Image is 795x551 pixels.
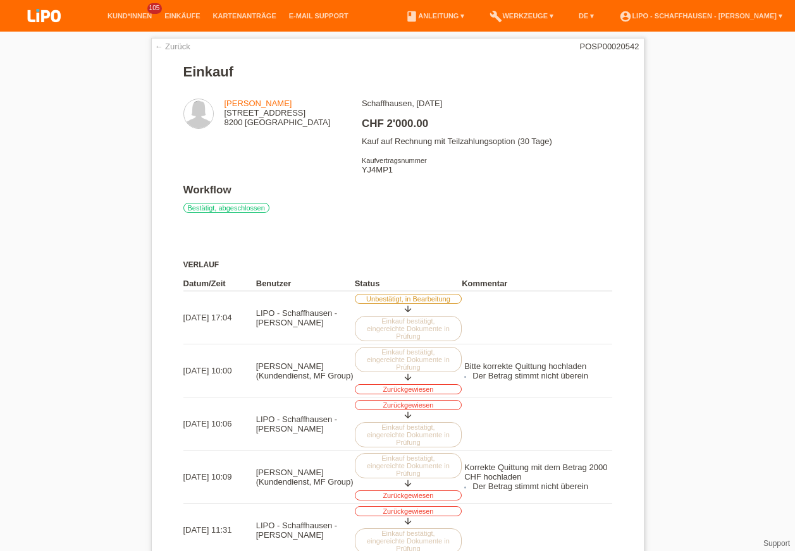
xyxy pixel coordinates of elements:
label: Unbestätigt, in Bearbeitung [355,294,462,304]
td: LIPO - Schaffhausen - [PERSON_NAME] [256,291,355,344]
label: Einkauf bestätigt, eingereichte Dokumente in Prüfung [355,453,462,478]
i: arrow_downward [403,410,413,420]
th: Kommentar [462,276,612,291]
td: [DATE] 10:09 [183,451,256,504]
a: Kartenanträge [207,12,283,20]
label: Bestätigt, abgeschlossen [183,203,269,213]
i: arrow_downward [403,372,413,382]
a: Support [763,539,790,548]
i: arrow_downward [403,516,413,526]
a: bookAnleitung ▾ [399,12,471,20]
td: [DATE] 17:04 [183,291,256,344]
a: LIPO pay [13,26,76,35]
td: Korrekte Quittung mit dem Betrag 2000 CHF hochladen [462,451,612,504]
h1: Einkauf [183,64,612,80]
span: Kaufvertragsnummer [362,157,427,164]
i: build [490,10,502,23]
a: account_circleLIPO - Schaffhausen - [PERSON_NAME] ▾ [613,12,789,20]
li: Der Betrag stimmt nicht überein [472,371,609,380]
a: Kund*innen [101,12,158,20]
th: Datum/Zeit [183,276,256,291]
h2: Workflow [183,184,612,203]
td: [PERSON_NAME] (Kundendienst, MF Group) [256,451,355,504]
span: 105 [147,3,163,14]
label: Zurückgewiesen [355,384,462,394]
a: [PERSON_NAME] [225,99,292,108]
td: [DATE] 10:00 [183,344,256,397]
div: [STREET_ADDRESS] 8200 [GEOGRAPHIC_DATA] [225,99,331,127]
i: arrow_downward [403,304,413,314]
a: buildWerkzeuge ▾ [483,12,560,20]
a: Einkäufe [158,12,206,20]
a: ← Zurück [155,42,190,51]
label: Zurückgewiesen [355,490,462,500]
td: [DATE] 10:06 [183,397,256,451]
td: Bitte korrekte Quittung hochladen [462,344,612,397]
div: POSP00020542 [580,42,639,51]
i: account_circle [619,10,632,23]
i: arrow_downward [403,478,413,488]
th: Benutzer [256,276,355,291]
a: E-Mail Support [283,12,355,20]
i: book [405,10,418,23]
a: DE ▾ [572,12,600,20]
div: Schaffhausen, [DATE] Kauf auf Rechnung mit Teilzahlungsoption (30 Tage) YJ4MP1 [362,99,612,184]
td: [PERSON_NAME] (Kundendienst, MF Group) [256,344,355,397]
label: Zurückgewiesen [355,400,462,410]
li: Der Betrag stimmt nicht überein [472,481,609,491]
label: Einkauf bestätigt, eingereichte Dokumente in Prüfung [355,422,462,447]
th: Status [355,276,462,291]
h3: Verlauf [183,260,612,270]
label: Einkauf bestätigt, eingereichte Dokumente in Prüfung [355,316,462,341]
td: LIPO - Schaffhausen - [PERSON_NAME] [256,397,355,451]
label: Einkauf bestätigt, eingereichte Dokumente in Prüfung [355,347,462,372]
h2: CHF 2'000.00 [362,118,612,136]
label: Zurückgewiesen [355,506,462,516]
